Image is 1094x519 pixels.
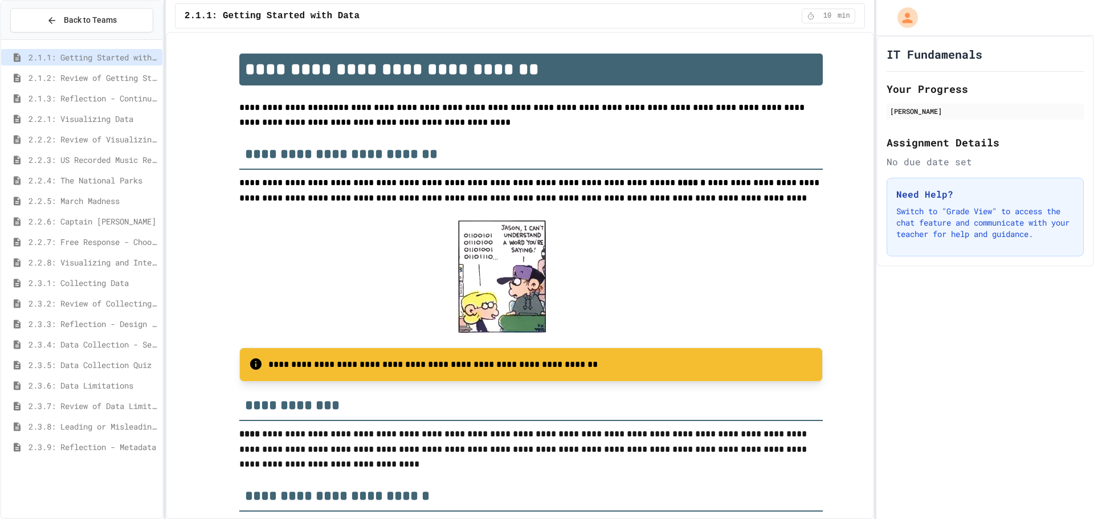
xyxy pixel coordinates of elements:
[28,195,158,207] span: 2.2.5: March Madness
[185,9,360,23] span: 2.1.1: Getting Started with Data
[28,236,158,248] span: 2.2.7: Free Response - Choosing a Visualization
[28,318,158,330] span: 2.3.3: Reflection - Design a Survey
[28,400,158,412] span: 2.3.7: Review of Data Limitations
[28,441,158,453] span: 2.3.9: Reflection - Metadata
[28,174,158,186] span: 2.2.4: The National Parks
[28,297,158,309] span: 2.3.2: Review of Collecting Data
[10,8,153,32] button: Back to Teams
[28,256,158,268] span: 2.2.8: Visualizing and Interpreting Data Quiz
[28,420,158,432] span: 2.3.8: Leading or Misleading?
[28,215,158,227] span: 2.2.6: Captain [PERSON_NAME]
[28,338,158,350] span: 2.3.4: Data Collection - Self-Driving Cars
[28,92,158,104] span: 2.1.3: Reflection - Continuously Collecting Data
[28,113,158,125] span: 2.2.1: Visualizing Data
[28,379,158,391] span: 2.3.6: Data Limitations
[28,277,158,289] span: 2.3.1: Collecting Data
[896,187,1074,201] h3: Need Help?
[887,134,1084,150] h2: Assignment Details
[887,81,1084,97] h2: Your Progress
[28,51,158,63] span: 2.1.1: Getting Started with Data
[887,46,982,62] h1: IT Fundamenals
[28,154,158,166] span: 2.2.3: US Recorded Music Revenue
[890,106,1080,116] div: [PERSON_NAME]
[838,11,850,21] span: min
[885,5,921,31] div: My Account
[28,359,158,371] span: 2.3.5: Data Collection Quiz
[28,72,158,84] span: 2.1.2: Review of Getting Started with Data
[64,14,117,26] span: Back to Teams
[887,155,1084,169] div: No due date set
[28,133,158,145] span: 2.2.2: Review of Visualizing Data
[896,206,1074,240] p: Switch to "Grade View" to access the chat feature and communicate with your teacher for help and ...
[818,11,836,21] span: 10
